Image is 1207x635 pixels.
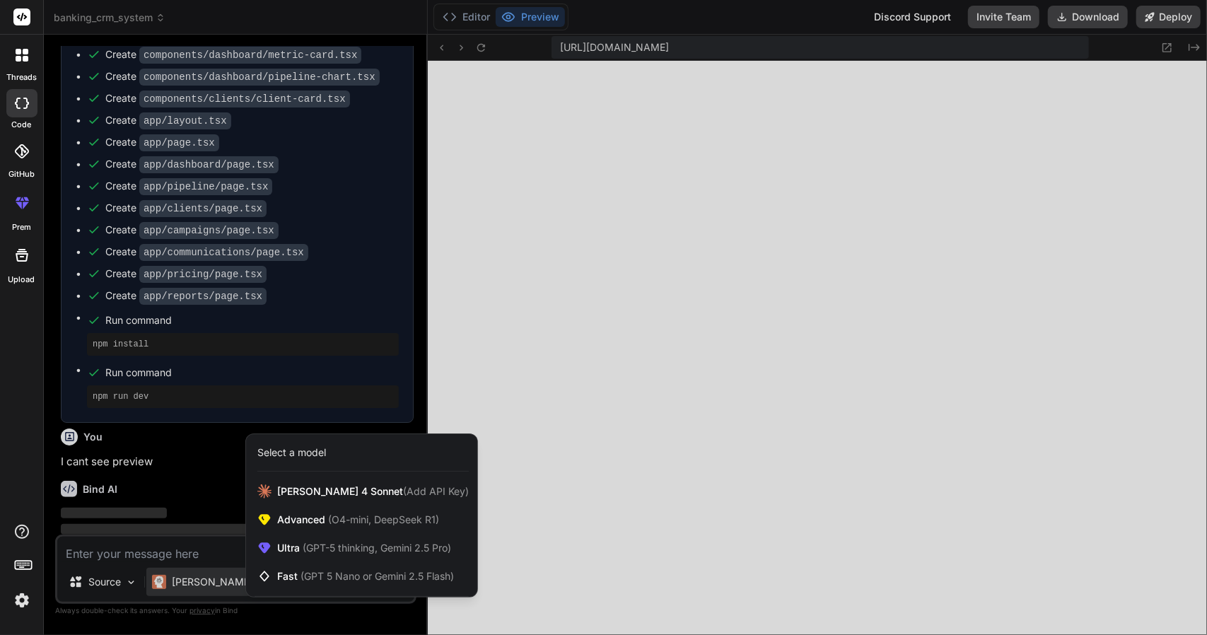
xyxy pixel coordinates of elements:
span: (Add API Key) [403,485,469,497]
span: (GPT 5 Nano or Gemini 2.5 Flash) [301,570,454,582]
div: Select a model [257,445,326,460]
label: threads [6,71,37,83]
label: GitHub [8,168,35,180]
span: Ultra [277,541,451,555]
label: prem [12,221,31,233]
span: [PERSON_NAME] 4 Sonnet [277,484,469,499]
label: code [12,119,32,131]
span: Advanced [277,513,439,527]
span: (GPT-5 thinking, Gemini 2.5 Pro) [300,542,451,554]
span: Fast [277,569,454,583]
span: (O4-mini, DeepSeek R1) [325,513,439,525]
img: settings [10,588,34,612]
label: Upload [8,274,35,286]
